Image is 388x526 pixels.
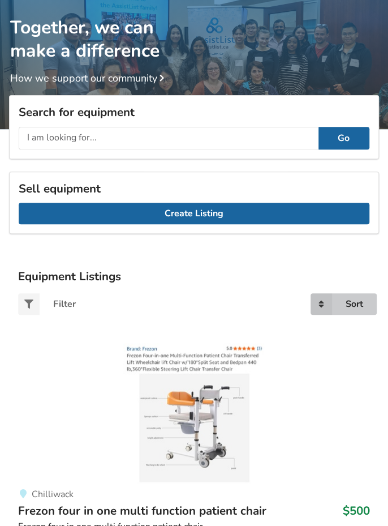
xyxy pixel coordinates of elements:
div: Filter [53,300,76,309]
span: Frezon four in one multi function patient chair [18,503,266,519]
button: Go [318,127,369,149]
img: transfer aids-frezon four in one multi function patient chair [123,343,265,485]
h3: Equipment Listings [18,269,370,284]
h3: Sell equipment [19,181,369,196]
h3: $500 [343,503,370,518]
div: Sort [346,300,363,309]
h3: Search for equipment [19,105,369,119]
input: I am looking for... [19,127,318,149]
a: Create Listing [19,203,369,224]
span: Chilliwack [32,488,74,501]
